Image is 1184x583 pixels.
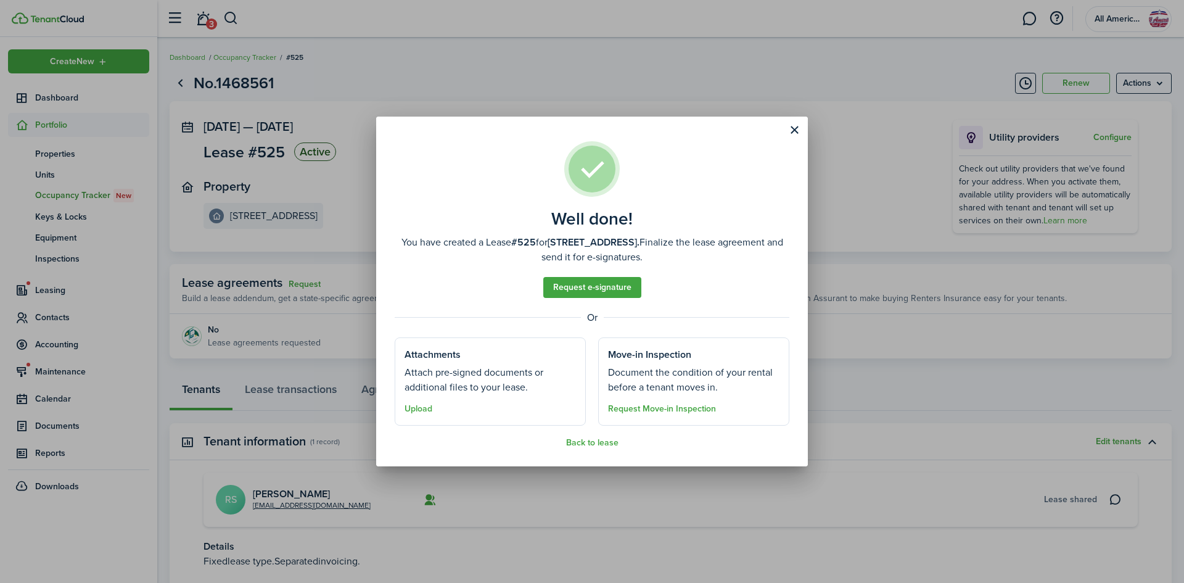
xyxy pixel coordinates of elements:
[405,365,576,395] well-done-section-description: Attach pre-signed documents or additional files to your lease.
[405,404,432,414] button: Upload
[608,347,691,362] well-done-section-title: Move-in Inspection
[566,438,619,448] button: Back to lease
[395,235,789,265] well-done-description: You have created a Lease for Finalize the lease agreement and send it for e-signatures.
[608,365,779,395] well-done-section-description: Document the condition of your rental before a tenant moves in.
[784,120,805,141] button: Close modal
[511,235,536,249] b: #525
[405,347,461,362] well-done-section-title: Attachments
[551,209,633,229] well-done-title: Well done!
[608,404,716,414] button: Request Move-in Inspection
[543,277,641,298] a: Request e-signature
[395,310,789,325] well-done-separator: Or
[548,235,639,249] b: [STREET_ADDRESS].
